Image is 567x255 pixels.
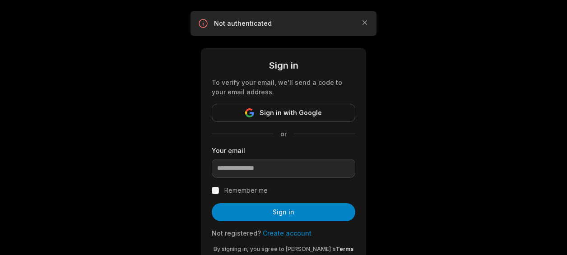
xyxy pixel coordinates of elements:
[212,78,355,97] div: To verify your email, we'll send a code to your email address.
[212,203,355,221] button: Sign in
[214,246,336,252] span: By signing in, you agree to [PERSON_NAME]'s
[212,104,355,122] button: Sign in with Google
[263,229,311,237] a: Create account
[212,229,261,237] span: Not registered?
[260,107,322,118] span: Sign in with Google
[273,129,294,139] span: or
[212,59,355,72] div: Sign in
[224,185,268,196] label: Remember me
[214,19,353,28] p: Not authenticated
[212,146,355,155] label: Your email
